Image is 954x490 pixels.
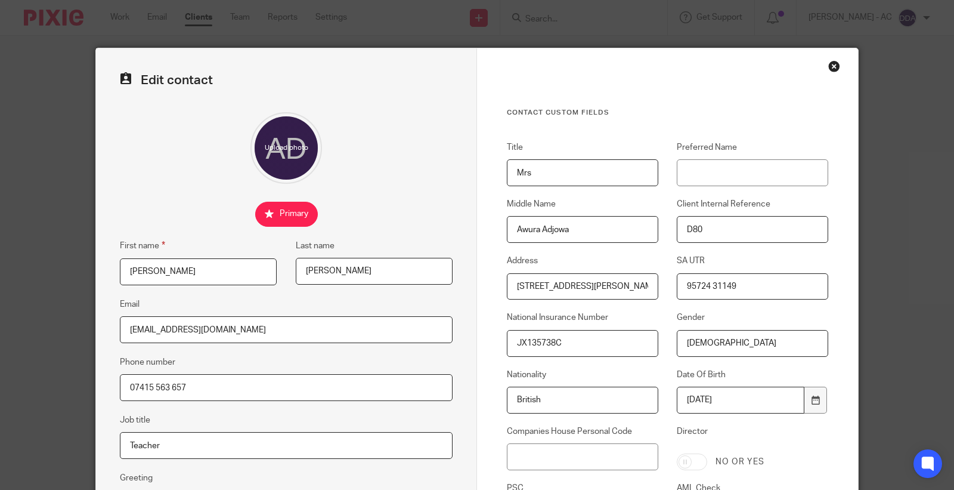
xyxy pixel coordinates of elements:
[507,141,658,153] label: Title
[120,356,175,368] label: Phone number
[296,240,334,252] label: Last name
[677,312,828,323] label: Gender
[828,60,840,72] div: Close this dialog window
[120,298,140,310] label: Email
[677,255,828,267] label: SA UTR
[677,426,828,445] label: Director
[507,426,658,437] label: Companies House Personal Code
[120,72,453,88] h2: Edit contact
[120,239,165,252] label: First name
[677,387,804,414] input: YYYY-MM-DD
[507,255,658,267] label: Address
[507,108,828,118] h3: Contact Custom fields
[677,141,828,153] label: Preferred Name
[715,456,764,468] label: No or yes
[507,312,658,323] label: National Insurance Number
[120,472,153,484] label: Greeting
[507,198,658,210] label: Middle Name
[507,369,658,381] label: Nationality
[677,369,828,381] label: Date Of Birth
[120,414,150,426] label: Job title
[677,198,828,210] label: Client Internal Reference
